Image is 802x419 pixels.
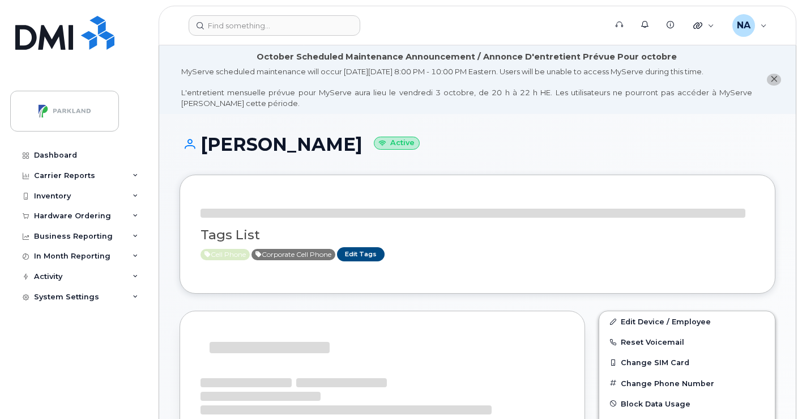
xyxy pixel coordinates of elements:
a: Edit Tags [337,247,385,261]
a: Edit Device / Employee [599,311,775,332]
span: Active [251,249,335,260]
button: Change Phone Number [599,373,775,393]
button: Reset Voicemail [599,332,775,352]
button: Change SIM Card [599,352,775,373]
h3: Tags List [200,228,754,242]
div: MyServe scheduled maintenance will occur [DATE][DATE] 8:00 PM - 10:00 PM Eastern. Users will be u... [181,66,752,108]
span: Active [200,249,250,260]
small: Active [374,137,420,150]
button: close notification [767,74,781,86]
button: Block Data Usage [599,393,775,414]
div: October Scheduled Maintenance Announcement / Annonce D'entretient Prévue Pour octobre [257,51,677,63]
h1: [PERSON_NAME] [180,134,775,154]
